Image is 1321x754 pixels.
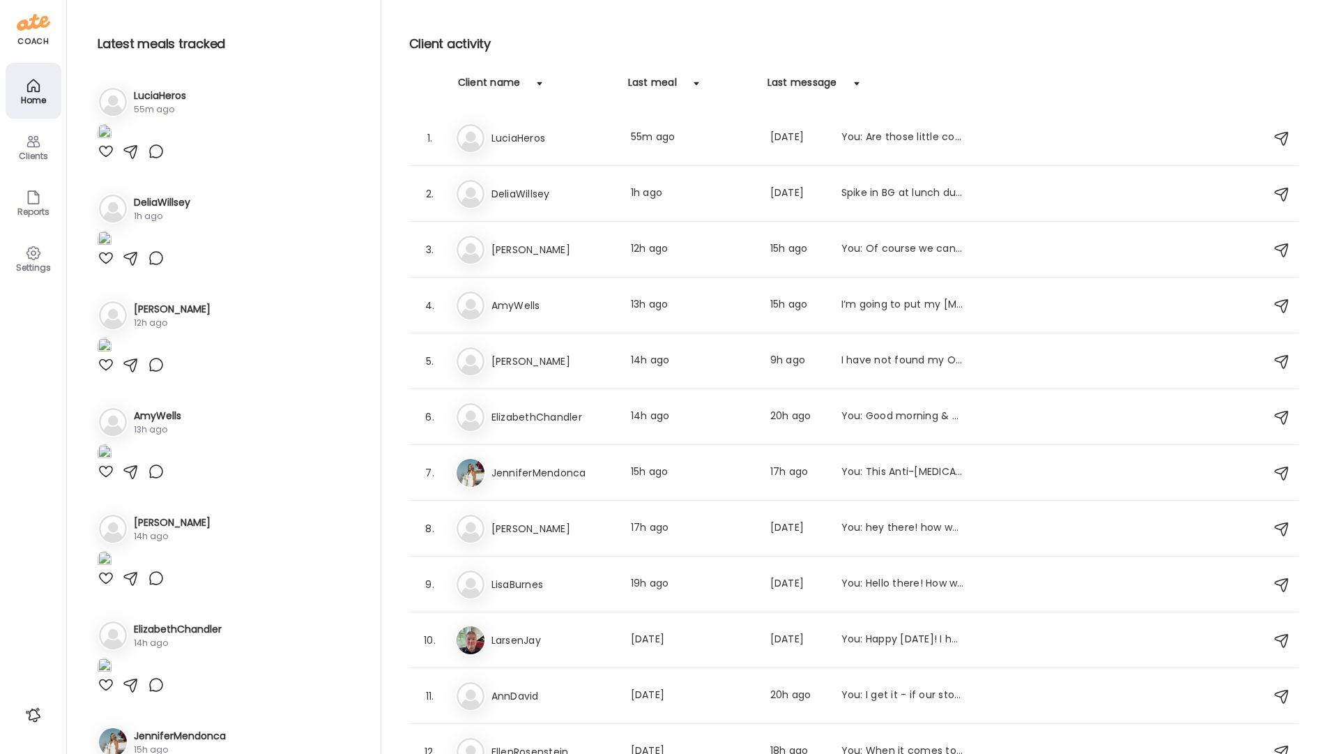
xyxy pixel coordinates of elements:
h3: AnnDavid [491,688,614,704]
img: images%2F1qYfsqsWO6WAqm9xosSfiY0Hazg1%2FRr4vkdRGPgIjcoY9Qy6p%2FMp6VcIpYqC0MysOnLjNu_1080 [98,124,112,143]
div: [DATE] [770,576,825,593]
div: 1h ago [134,210,190,223]
img: bg-avatar-default.svg [99,301,127,329]
img: bg-avatar-default.svg [99,621,127,649]
h3: ElizabethChandler [491,409,614,425]
div: 17h ago [770,465,825,481]
div: coach [17,36,49,47]
div: I have not found my Oura ring yet so need to figure that out first. [841,353,964,370]
div: 55m ago [631,130,754,146]
div: You: Are those little coca nibs?? [841,130,964,146]
div: You: This Anti-[MEDICAL_DATA] Yoga Pose for Better Sleep ( legs up the wall) [URL][DOMAIN_NAME] [841,465,964,481]
div: Last meal [628,75,677,98]
div: 13h ago [134,423,181,436]
div: 7. [422,465,438,481]
h3: DeliaWillsey [491,186,614,202]
div: 1h ago [631,186,754,202]
div: [DATE] [770,186,825,202]
img: avatars%2FhTWL1UBjihWZBvuxS4CFXhMyrrr1 [457,459,484,487]
div: 14h ago [134,530,211,543]
div: 15h ago [770,241,825,258]
div: 14h ago [631,409,754,425]
h3: AmyWells [134,409,181,423]
img: bg-avatar-default.svg [457,236,484,264]
img: bg-avatar-default.svg [457,571,484,598]
div: 11. [422,688,438,704]
div: [DATE] [631,632,754,649]
div: 9h ago [770,353,825,370]
div: 6. [422,409,438,425]
h3: [PERSON_NAME] [134,515,211,530]
div: Last message [768,75,837,98]
img: bg-avatar-default.svg [99,408,127,436]
div: 17h ago [631,520,754,537]
div: Home [8,96,59,105]
h3: [PERSON_NAME] [491,353,614,370]
div: You: hey there! how was your weekend and how are you feeling? you have been quiet. [841,520,964,537]
div: 13h ago [631,297,754,314]
h2: Client activity [409,33,1299,54]
div: Spike in BG at lunch due to a bite or two of baklava as we never got to have any in [GEOGRAPHIC_D... [841,186,964,202]
h3: AmyWells [491,297,614,314]
img: images%2FRBBRZGh5RPQEaUY8TkeQxYu8qlB3%2FohXKybiE0pvcZBkFEyh8%2FhIV4rzn0cWBaYXpQvlJx_1080 [98,338,112,356]
div: Settings [8,263,59,272]
h3: JenniferMendonca [134,729,226,744]
div: 14h ago [134,637,222,649]
div: 19h ago [631,576,754,593]
div: Reports [8,207,59,216]
h3: [PERSON_NAME] [491,520,614,537]
h3: ElizabethChandler [134,622,222,637]
div: 2. [422,186,438,202]
h3: [PERSON_NAME] [491,241,614,258]
div: 12h ago [631,241,754,258]
img: images%2FVeJUmU9xL5OtfHQnXXq9YpklFl83%2FvtnPzfM2GplG4kDctP9T%2F9g4tF8ccszImGlnL6FvQ_1080 [98,444,112,463]
img: images%2FiJXXqmAw1DQL2KqiWrzZwmgui713%2FefNPBs2DyiU9NMC0SZ3z%2FGksxE6zkgeP0NM2xt9rM_1080 [98,551,112,570]
h3: LuciaHeros [491,130,614,146]
img: bg-avatar-default.svg [457,682,484,710]
div: 55m ago [134,103,186,116]
img: avatars%2FpQclOzuQ2uUyIuBETuyLXmhsmXz1 [457,626,484,654]
img: bg-avatar-default.svg [457,180,484,208]
img: bg-avatar-default.svg [457,403,484,431]
div: 15h ago [770,297,825,314]
div: 5. [422,353,438,370]
div: 9. [422,576,438,593]
h3: DeliaWillsey [134,195,190,210]
div: [DATE] [770,632,825,649]
div: [DATE] [770,130,825,146]
img: ate [17,11,50,33]
div: 20h ago [770,688,825,704]
div: You: Hello there! How was the Vineyard? It is so beautiful there, and those are the places that a... [841,576,964,593]
img: bg-avatar-default.svg [457,347,484,375]
h2: Latest meals tracked [98,33,358,54]
div: Clients [8,151,59,160]
h3: LisaBurnes [491,576,614,593]
div: I’m going to put my [MEDICAL_DATA] on tonight. Off to get a workout in… [841,297,964,314]
h3: [PERSON_NAME] [134,302,211,317]
img: images%2FGHdhXm9jJtNQdLs9r9pbhWu10OF2%2FurSiKBVuQDARy3xR8soj%2FDzCWuCUmq9qn8M9Wz1uU_1080 [98,231,112,250]
h3: LarsenJay [491,632,614,649]
img: images%2FLmewejLqqxYGdaZecVheXEEv6Df2%2FJNDVCe6zKf4Ro1IndeXb%2F6BFHR95yaahHFlWZmDkj_1080 [98,658,112,677]
div: 10. [422,632,438,649]
div: [DATE] [631,688,754,704]
img: bg-avatar-default.svg [99,515,127,543]
div: Client name [458,75,521,98]
img: bg-avatar-default.svg [457,515,484,543]
div: 12h ago [134,317,211,329]
div: 15h ago [631,465,754,481]
div: You: I get it - if our stomach isn't used to food, it doesn't necessarily agree. Im curious about... [841,688,964,704]
div: 3. [422,241,438,258]
h3: JenniferMendonca [491,465,614,481]
h3: LuciaHeros [134,89,186,103]
div: 1. [422,130,438,146]
div: [DATE] [770,520,825,537]
img: bg-avatar-default.svg [99,195,127,223]
img: bg-avatar-default.svg [457,292,484,319]
img: bg-avatar-default.svg [99,88,127,116]
div: 14h ago [631,353,754,370]
div: You: Good morning & Happy [DATE]! How do you feel starting week 3 of the Method? How is your ener... [841,409,964,425]
img: bg-avatar-default.svg [457,124,484,152]
div: You: Happy [DATE]! I hope you continue to feel amazing! You are really putting in the work! So ha... [841,632,964,649]
div: 8. [422,520,438,537]
div: 20h ago [770,409,825,425]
